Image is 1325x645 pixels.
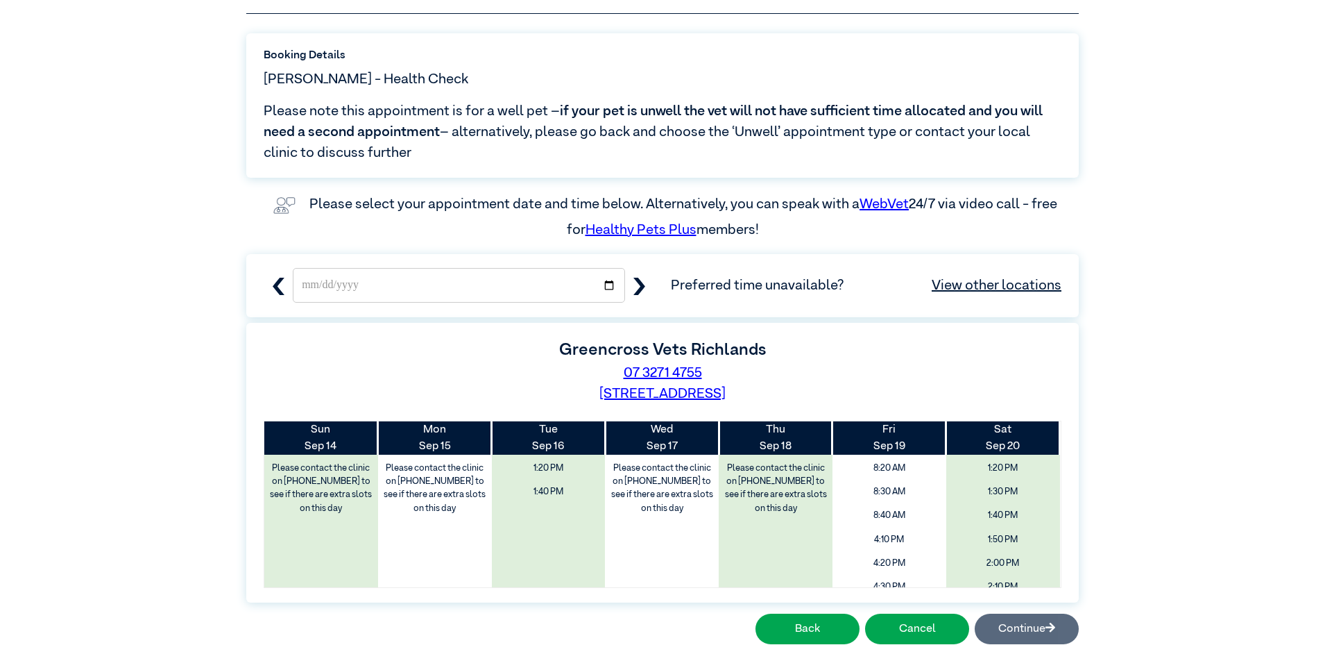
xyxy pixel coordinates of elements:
th: Sep 17 [605,421,719,455]
label: Please contact the clinic on [PHONE_NUMBER] to see if there are extra slots on this day [266,458,377,519]
span: Preferred time unavailable? [671,275,1061,296]
th: Sep 18 [719,421,832,455]
a: View other locations [932,275,1061,296]
span: 8:30 AM [837,482,941,502]
a: [STREET_ADDRESS] [599,387,726,401]
th: Sep 20 [946,421,1060,455]
span: 1:40 PM [951,505,1055,526]
th: Sep 14 [264,421,378,455]
label: Please contact the clinic on [PHONE_NUMBER] to see if there are extra slots on this day [379,458,490,519]
span: if your pet is unwell the vet will not have sufficient time allocated and you will need a second ... [264,104,1043,139]
label: Booking Details [264,47,1061,64]
span: 4:30 PM [837,577,941,597]
span: 2:10 PM [951,577,1055,597]
span: Please note this appointment is for a well pet – – alternatively, please go back and choose the ‘... [264,101,1061,163]
span: 1:20 PM [951,458,1055,478]
span: 1:30 PM [951,482,1055,502]
th: Sep 19 [832,421,946,455]
span: 1:20 PM [497,458,601,478]
span: 4:20 PM [837,553,941,573]
th: Sep 15 [378,421,492,455]
label: Please contact the clinic on [PHONE_NUMBER] to see if there are extra slots on this day [606,458,717,519]
th: Sep 16 [492,421,606,455]
button: Cancel [865,614,969,644]
label: Please select your appointment date and time below. Alternatively, you can speak with a 24/7 via ... [309,197,1060,236]
span: 8:20 AM [837,458,941,478]
button: Back [755,614,860,644]
span: 2:00 PM [951,553,1055,573]
a: WebVet [860,197,909,211]
a: 07 3271 4755 [624,366,702,380]
span: [PERSON_NAME] - Health Check [264,69,468,90]
label: Please contact the clinic on [PHONE_NUMBER] to see if there are extra slots on this day [720,458,831,519]
span: 1:40 PM [497,482,601,502]
a: Healthy Pets Plus [585,223,696,237]
span: 4:10 PM [837,530,941,550]
img: vet [268,192,301,219]
span: 8:40 AM [837,505,941,526]
label: Greencross Vets Richlands [559,342,767,358]
span: 1:50 PM [951,530,1055,550]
